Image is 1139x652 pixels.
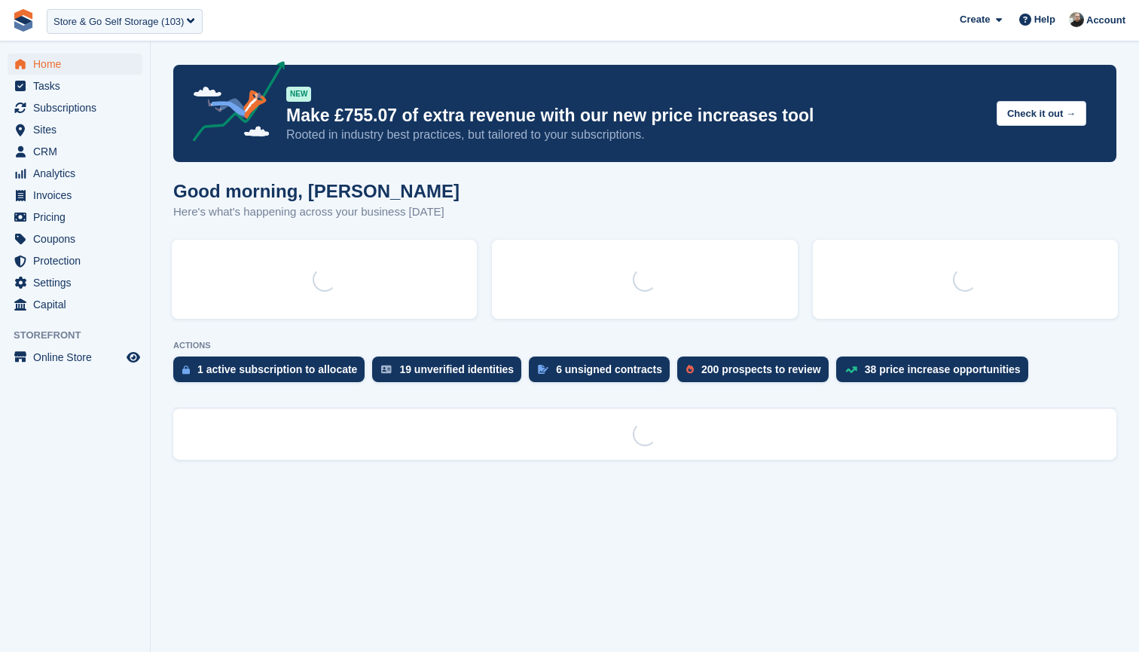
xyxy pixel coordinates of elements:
[8,97,142,118] a: menu
[8,54,142,75] a: menu
[197,363,357,375] div: 1 active subscription to allocate
[180,61,286,147] img: price-adjustments-announcement-icon-8257ccfd72463d97f412b2fc003d46551f7dbcb40ab6d574587a9cd5c0d94...
[836,357,1036,390] a: 38 price increase opportunities
[14,328,150,343] span: Storefront
[845,366,857,373] img: price_increase_opportunities-93ffe204e8149a01c8c9dc8f82e8f89637d9d84a8eef4429ea346261dce0b2c0.svg
[1086,13,1125,28] span: Account
[538,365,548,374] img: contract_signature_icon-13c848040528278c33f63329250d36e43548de30e8caae1d1a13099fd9432cc5.svg
[701,363,821,375] div: 200 prospects to review
[8,75,142,96] a: menu
[33,185,124,206] span: Invoices
[997,101,1086,126] button: Check it out →
[33,228,124,249] span: Coupons
[33,250,124,271] span: Protection
[286,127,985,143] p: Rooted in industry best practices, but tailored to your subscriptions.
[53,14,184,29] div: Store & Go Self Storage (103)
[33,54,124,75] span: Home
[33,207,124,228] span: Pricing
[372,357,529,390] a: 19 unverified identities
[8,207,142,228] a: menu
[173,204,460,221] p: Here's what's happening across your business [DATE]
[381,365,392,374] img: verify_identity-adf6edd0f0f0b5bbfe63781bf79b02c33cf7c696d77639b501bdc392416b5a36.svg
[8,141,142,162] a: menu
[1034,12,1055,27] span: Help
[173,181,460,201] h1: Good morning, [PERSON_NAME]
[399,363,514,375] div: 19 unverified identities
[1069,12,1084,27] img: Tom Huddleston
[8,272,142,293] a: menu
[33,294,124,315] span: Capital
[286,105,985,127] p: Make £755.07 of extra revenue with our new price increases tool
[12,9,35,32] img: stora-icon-8386f47178a22dfd0bd8f6a31ec36ba5ce8667c1dd55bd0f319d3a0aa187defe.svg
[182,365,190,375] img: active_subscription_to_allocate_icon-d502201f5373d7db506a760aba3b589e785aa758c864c3986d89f69b8ff3...
[677,357,836,390] a: 200 prospects to review
[33,163,124,184] span: Analytics
[173,341,1116,350] p: ACTIONS
[8,163,142,184] a: menu
[8,228,142,249] a: menu
[286,87,311,102] div: NEW
[8,294,142,315] a: menu
[8,185,142,206] a: menu
[173,357,372,390] a: 1 active subscription to allocate
[556,363,662,375] div: 6 unsigned contracts
[124,348,142,366] a: Preview store
[33,347,124,368] span: Online Store
[960,12,990,27] span: Create
[33,119,124,140] span: Sites
[33,97,124,118] span: Subscriptions
[529,357,677,390] a: 6 unsigned contracts
[33,272,124,293] span: Settings
[33,141,124,162] span: CRM
[686,365,694,374] img: prospect-51fa495bee0391a8d652442698ab0144808aea92771e9ea1ae160a38d050c398.svg
[865,363,1021,375] div: 38 price increase opportunities
[8,250,142,271] a: menu
[8,119,142,140] a: menu
[8,347,142,368] a: menu
[33,75,124,96] span: Tasks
